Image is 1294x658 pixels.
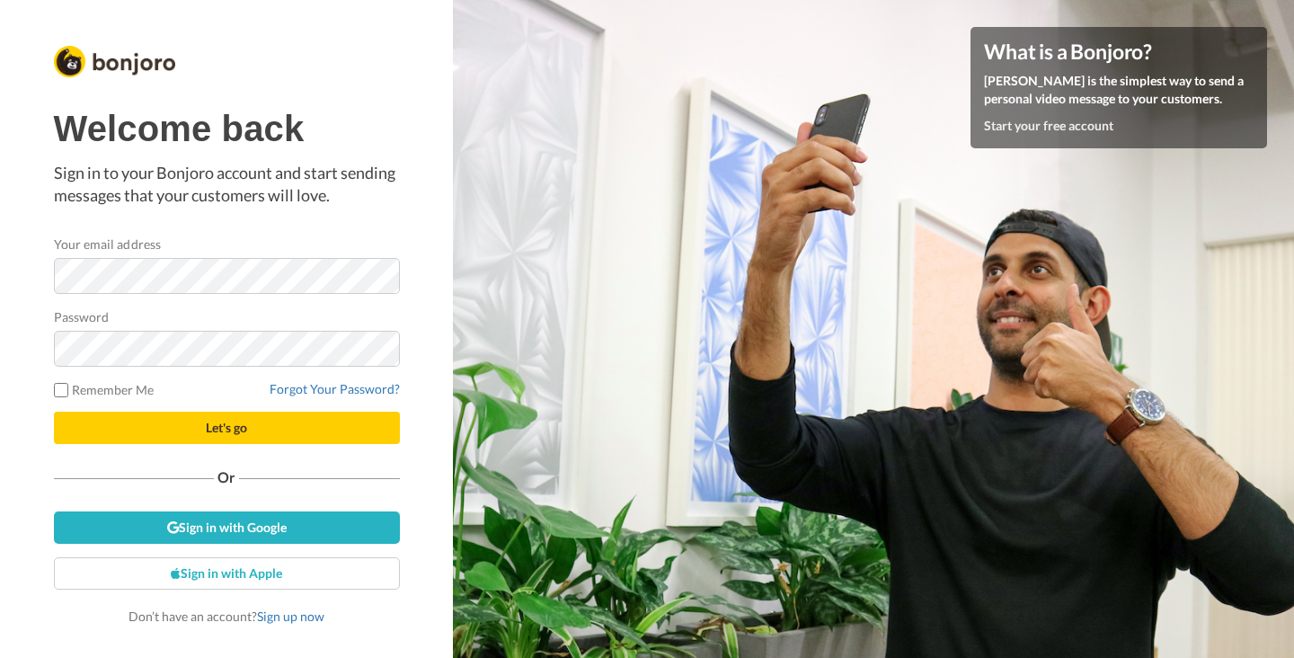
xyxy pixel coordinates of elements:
p: Sign in to your Bonjoro account and start sending messages that your customers will love. [54,162,400,208]
a: Sign in with Google [54,511,400,544]
a: Sign up now [257,609,324,624]
label: Password [54,307,110,326]
button: Let's go [54,412,400,444]
input: Remember Me [54,383,68,397]
p: [PERSON_NAME] is the simplest way to send a personal video message to your customers. [984,72,1254,108]
label: Your email address [54,235,161,253]
a: Sign in with Apple [54,557,400,590]
h4: What is a Bonjoro? [984,40,1254,63]
h1: Welcome back [54,109,400,148]
span: Or [214,471,239,484]
label: Remember Me [54,380,155,399]
a: Forgot Your Password? [270,381,400,396]
span: Let's go [206,420,247,435]
a: Start your free account [984,118,1113,133]
span: Don’t have an account? [129,609,324,624]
